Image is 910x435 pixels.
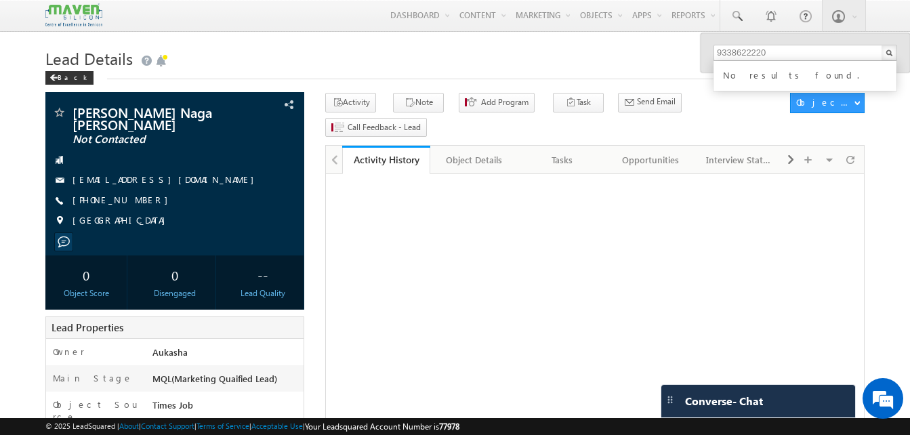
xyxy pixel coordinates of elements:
a: Tasks [519,146,607,174]
span: Add Program [481,96,529,108]
div: Object Score [49,287,123,299]
span: Call Feedback - Lead [348,121,421,133]
input: Search Objects [713,45,897,61]
span: [PERSON_NAME] Naga [PERSON_NAME] [73,106,232,130]
a: Opportunities [607,146,695,174]
span: Converse - Chat [685,395,763,407]
a: Terms of Service [197,421,249,430]
span: Not Contacted [73,133,232,146]
div: 0 [138,262,212,287]
img: carter-drag [665,394,676,405]
div: Opportunities [618,152,683,168]
div: -- [226,262,300,287]
a: [EMAIL_ADDRESS][DOMAIN_NAME] [73,173,261,185]
label: Owner [53,346,85,358]
a: Acceptable Use [251,421,303,430]
a: Object Details [430,146,518,174]
span: Send Email [637,96,676,108]
button: Object Actions [790,93,865,113]
div: 0 [49,262,123,287]
button: Call Feedback - Lead [325,118,427,138]
button: Note [393,93,444,112]
a: Contact Support [141,421,194,430]
label: Main Stage [53,372,133,384]
button: Send Email [618,93,682,112]
a: Back [45,70,100,82]
span: Lead Details [45,47,133,69]
label: Object Source [53,398,140,423]
button: Task [553,93,604,112]
div: Times Job [149,398,304,417]
span: © 2025 LeadSquared | | | | | [45,420,459,433]
a: Activity History [342,146,430,174]
img: Custom Logo [45,3,102,27]
div: No results found. [720,65,902,83]
button: Add Program [459,93,535,112]
span: Your Leadsquared Account Number is [305,421,459,432]
div: Interview Status [706,152,771,168]
span: [PHONE_NUMBER] [73,194,175,207]
div: Disengaged [138,287,212,299]
div: Object Details [441,152,506,168]
div: MQL(Marketing Quaified Lead) [149,372,304,391]
span: Aukasha [152,346,188,358]
a: About [119,421,139,430]
a: Interview Status [695,146,783,174]
span: [GEOGRAPHIC_DATA] [73,214,172,228]
div: Tasks [530,152,595,168]
div: Object Actions [796,96,854,108]
div: Back [45,71,94,85]
span: Lead Properties [51,320,123,334]
div: Activity History [352,153,420,166]
button: Activity [325,93,376,112]
span: 77978 [439,421,459,432]
div: Lead Quality [226,287,300,299]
